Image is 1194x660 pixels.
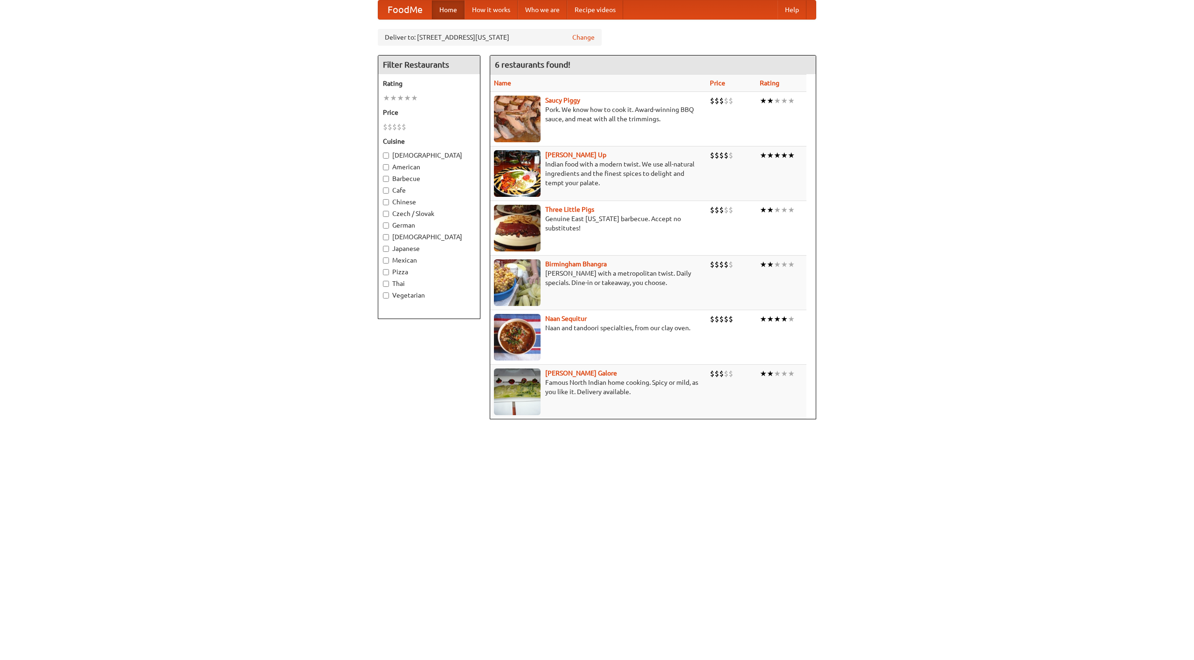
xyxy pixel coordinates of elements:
[719,368,724,379] li: $
[383,211,389,217] input: Czech / Slovak
[383,244,475,253] label: Japanese
[383,162,475,172] label: American
[494,205,541,251] img: littlepigs.jpg
[402,122,406,132] li: $
[719,150,724,160] li: $
[388,122,392,132] li: $
[411,93,418,103] li: ★
[383,257,389,264] input: Mexican
[710,368,715,379] li: $
[760,314,767,324] li: ★
[545,206,594,213] b: Three Little Pigs
[383,176,389,182] input: Barbecue
[383,246,389,252] input: Japanese
[383,256,475,265] label: Mexican
[545,97,580,104] a: Saucy Piggy
[710,96,715,106] li: $
[774,96,781,106] li: ★
[719,96,724,106] li: $
[715,205,719,215] li: $
[383,122,388,132] li: $
[383,221,475,230] label: German
[781,368,788,379] li: ★
[383,209,475,218] label: Czech / Slovak
[710,150,715,160] li: $
[710,205,715,215] li: $
[788,259,795,270] li: ★
[781,205,788,215] li: ★
[767,259,774,270] li: ★
[383,291,475,300] label: Vegetarian
[760,205,767,215] li: ★
[724,205,729,215] li: $
[383,151,475,160] label: [DEMOGRAPHIC_DATA]
[774,205,781,215] li: ★
[767,205,774,215] li: ★
[719,259,724,270] li: $
[781,96,788,106] li: ★
[715,150,719,160] li: $
[715,314,719,324] li: $
[767,368,774,379] li: ★
[383,279,475,288] label: Thai
[494,96,541,142] img: saucy.jpg
[760,259,767,270] li: ★
[383,267,475,277] label: Pizza
[383,137,475,146] h5: Cuisine
[710,314,715,324] li: $
[729,259,733,270] li: $
[781,150,788,160] li: ★
[777,0,806,19] a: Help
[383,281,389,287] input: Thai
[494,368,541,415] img: currygalore.jpg
[724,259,729,270] li: $
[729,150,733,160] li: $
[767,150,774,160] li: ★
[781,259,788,270] li: ★
[767,314,774,324] li: ★
[494,214,702,233] p: Genuine East [US_STATE] barbecue. Accept no substitutes!
[760,150,767,160] li: ★
[774,259,781,270] li: ★
[383,174,475,183] label: Barbecue
[567,0,623,19] a: Recipe videos
[383,199,389,205] input: Chinese
[390,93,397,103] li: ★
[719,314,724,324] li: $
[494,269,702,287] p: [PERSON_NAME] with a metropolitan twist. Daily specials. Dine-in or takeaway, you choose.
[781,314,788,324] li: ★
[724,314,729,324] li: $
[494,323,702,333] p: Naan and tandoori specialties, from our clay oven.
[494,105,702,124] p: Pork. We know how to cook it. Award-winning BBQ sauce, and meat with all the trimmings.
[572,33,595,42] a: Change
[432,0,465,19] a: Home
[545,315,587,322] a: Naan Sequitur
[760,368,767,379] li: ★
[545,260,607,268] a: Birmingham Bhangra
[788,150,795,160] li: ★
[724,96,729,106] li: $
[378,29,602,46] div: Deliver to: [STREET_ADDRESS][US_STATE]
[710,79,725,87] a: Price
[774,314,781,324] li: ★
[378,56,480,74] h4: Filter Restaurants
[719,205,724,215] li: $
[774,368,781,379] li: ★
[724,150,729,160] li: $
[465,0,518,19] a: How it works
[715,368,719,379] li: $
[518,0,567,19] a: Who we are
[383,292,389,299] input: Vegetarian
[788,96,795,106] li: ★
[383,153,389,159] input: [DEMOGRAPHIC_DATA]
[383,164,389,170] input: American
[729,314,733,324] li: $
[383,186,475,195] label: Cafe
[494,314,541,361] img: naansequitur.jpg
[715,259,719,270] li: $
[494,79,511,87] a: Name
[383,197,475,207] label: Chinese
[760,96,767,106] li: ★
[397,122,402,132] li: $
